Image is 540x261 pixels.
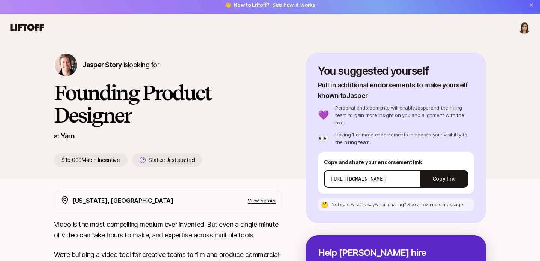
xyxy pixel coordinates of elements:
[331,175,386,183] p: [URL][DOMAIN_NAME]
[272,1,316,8] a: See how it works
[55,54,77,76] img: Jasper Story
[318,80,474,101] p: Pull in additional endorsements to make yourself known to Jasper
[518,21,531,34] img: Sofiya Urumova
[54,219,282,240] p: Video is the most compelling medium ever invented. But even a single minute of video can take hou...
[335,131,474,146] p: Having 1 or more endorsements increases your visibility to the hiring team.
[61,132,75,140] a: Yarn
[82,61,122,69] span: Jasper Story
[225,0,316,9] span: 👋 New to Liftoff?
[318,134,329,143] p: 👀
[318,111,329,120] p: 💜
[331,201,463,208] p: Not sure what to say when sharing ?
[166,157,195,163] span: Just started
[54,81,282,126] h1: Founding Product Designer
[82,60,159,70] p: is looking for
[517,21,531,34] button: Sofiya Urumova
[420,168,467,189] button: Copy link
[148,156,195,165] p: Status:
[318,65,474,77] p: You suggested yourself
[407,202,463,207] span: See an example message
[335,104,474,126] p: Personal endorsements will enable Jasper and the hiring team to gain more insight on you and alig...
[248,197,276,204] p: View details
[321,202,328,208] p: 🤔
[72,196,173,205] p: [US_STATE], [GEOGRAPHIC_DATA]
[54,153,127,167] p: $15,000 Match Incentive
[318,247,474,258] p: Help [PERSON_NAME] hire
[54,131,59,141] p: at
[324,158,468,167] p: Copy and share your endorsement link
